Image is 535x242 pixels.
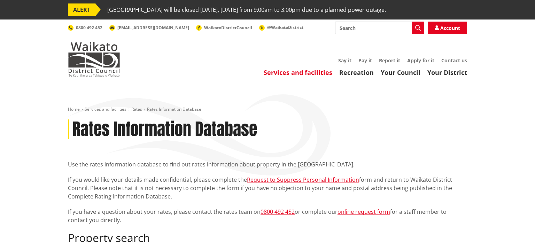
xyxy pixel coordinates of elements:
a: [EMAIL_ADDRESS][DOMAIN_NAME] [109,25,189,31]
a: Recreation [339,68,374,77]
a: WaikatoDistrictCouncil [196,25,252,31]
span: [GEOGRAPHIC_DATA] will be closed [DATE], [DATE] from 9:00am to 3:00pm due to a planned power outage. [107,3,386,16]
span: @WaikatoDistrict [267,24,303,30]
span: WaikatoDistrictCouncil [204,25,252,31]
a: Say it [338,57,351,64]
a: Request to Suppress Personal Information [247,176,359,184]
img: Waikato District Council - Te Kaunihera aa Takiwaa o Waikato [68,42,120,77]
a: Home [68,106,80,112]
a: 0800 492 452 [261,208,295,216]
span: [EMAIL_ADDRESS][DOMAIN_NAME] [117,25,189,31]
a: Services and facilities [264,68,332,77]
span: Rates Information Database [147,106,201,112]
a: Rates [131,106,142,112]
a: Apply for it [407,57,434,64]
span: ALERT [68,3,95,16]
p: If you have a question about your rates, please contact the rates team on or complete our for a s... [68,208,467,224]
p: Use the rates information database to find out rates information about property in the [GEOGRAPHI... [68,160,467,169]
a: Your District [427,68,467,77]
a: Your Council [381,68,420,77]
span: 0800 492 452 [76,25,102,31]
a: @WaikatoDistrict [259,24,303,30]
a: Report it [379,57,400,64]
a: Contact us [441,57,467,64]
input: Search input [335,22,424,34]
nav: breadcrumb [68,107,467,112]
h1: Rates Information Database [72,119,257,140]
a: Account [428,22,467,34]
a: 0800 492 452 [68,25,102,31]
a: Pay it [358,57,372,64]
a: Services and facilities [85,106,126,112]
p: If you would like your details made confidential, please complete the form and return to Waikato ... [68,175,467,201]
a: online request form [338,208,390,216]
